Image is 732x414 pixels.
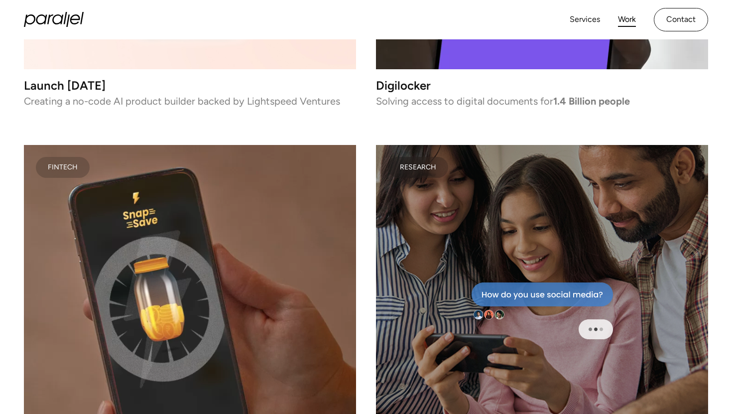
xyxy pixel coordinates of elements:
strong: 1.4 Billion people [553,95,630,107]
div: RESEARCH [400,165,436,170]
a: Services [570,12,600,27]
h3: Digilocker [376,81,708,90]
a: Contact [654,8,708,31]
p: Solving access to digital documents for [376,98,708,105]
div: FINTECH [48,165,78,170]
a: Work [618,12,636,27]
